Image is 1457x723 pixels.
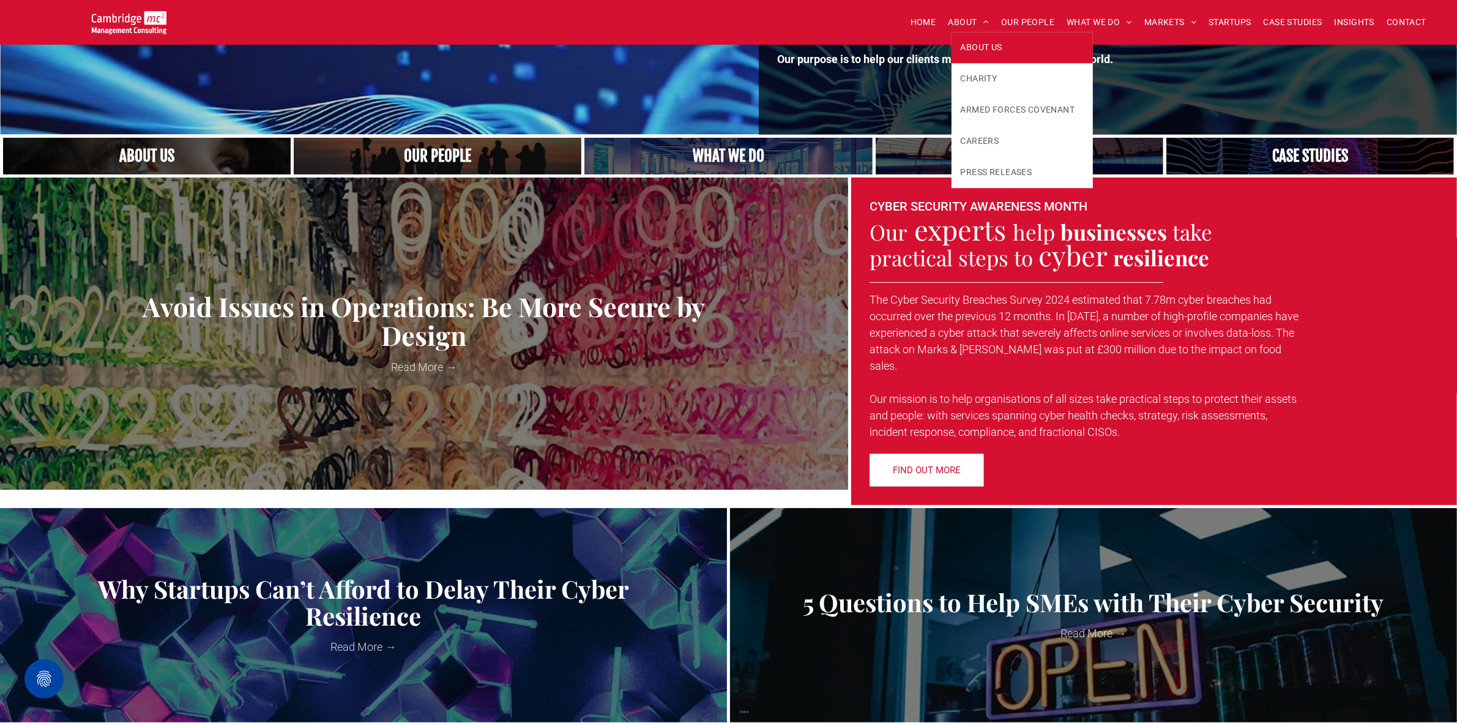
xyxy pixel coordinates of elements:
span: ABOUT [948,13,989,32]
a: CHARITY [952,63,1094,94]
a: ABOUT [942,13,996,32]
span: ABOUT US [961,41,1002,54]
a: MARKETS [1138,13,1202,32]
a: CONTACT [1381,13,1433,32]
img: Go to Homepage [92,11,167,34]
span: FIND OUT MORE [893,455,961,485]
span: experts [914,211,1006,247]
a: Avoid Issues in Operations: Be More Secure by Design [9,292,839,350]
span: PRESS RELEASES [961,166,1032,179]
strong: businesses [1060,217,1167,246]
a: INSIGHTS [1328,13,1381,32]
strong: resilience [1113,243,1209,272]
span: take practical steps to [870,217,1212,272]
a: PRESS RELEASES [952,157,1094,188]
a: Your Business Transformed | Cambridge Management Consulting [92,13,167,26]
a: OUR PEOPLE [995,13,1060,32]
a: A crowd in silhouette at sunset, on a rise or lookout point [294,138,581,174]
span: The Cyber Security Breaches Survey 2024 estimated that 7.78m cyber breaches had occurred over the... [870,293,1299,372]
font: CYBER SECURITY AWARENESS MONTH [870,199,1087,214]
a: 5 Questions to Help SMEs with Their Cyber Security [739,589,1448,616]
a: CAREERS [952,125,1094,157]
a: CASE STUDIES | See an Overview of All Our Case Studies | Cambridge Management Consulting [1166,138,1454,174]
a: CASE STUDIES [1258,13,1328,32]
span: CHARITY [961,72,997,85]
a: STARTUPS [1202,13,1257,32]
span: Our [870,217,907,246]
span: ARMED FORCES COVENANT [961,103,1075,116]
span: cyber [1038,236,1108,273]
a: Read More → [739,625,1448,642]
span: Our mission is to help organisations of all sizes take practical steps to protect their assets an... [870,392,1297,438]
a: ARMED FORCES COVENANT [952,94,1094,125]
a: A yoga teacher lifting his whole body off the ground in the peacock pose [584,138,872,174]
span: CAREERS [961,135,999,148]
a: WHAT WE DO [1060,13,1138,32]
strong: Our purpose is to help our clients make a better impact on the world. [777,53,1114,66]
a: HOME [904,13,942,32]
a: Why Startups Can’t Afford to Delay Their Cyber Resilience [9,575,718,629]
a: FIND OUT MORE [870,454,984,487]
a: ABOUT US [952,32,1094,63]
a: Close up of woman's face, centered on her eyes [3,138,291,174]
a: Our Markets | Cambridge Management Consulting [876,138,1163,174]
a: Read More → [9,359,839,375]
span: help [1013,217,1055,246]
a: Read More → [9,639,718,655]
